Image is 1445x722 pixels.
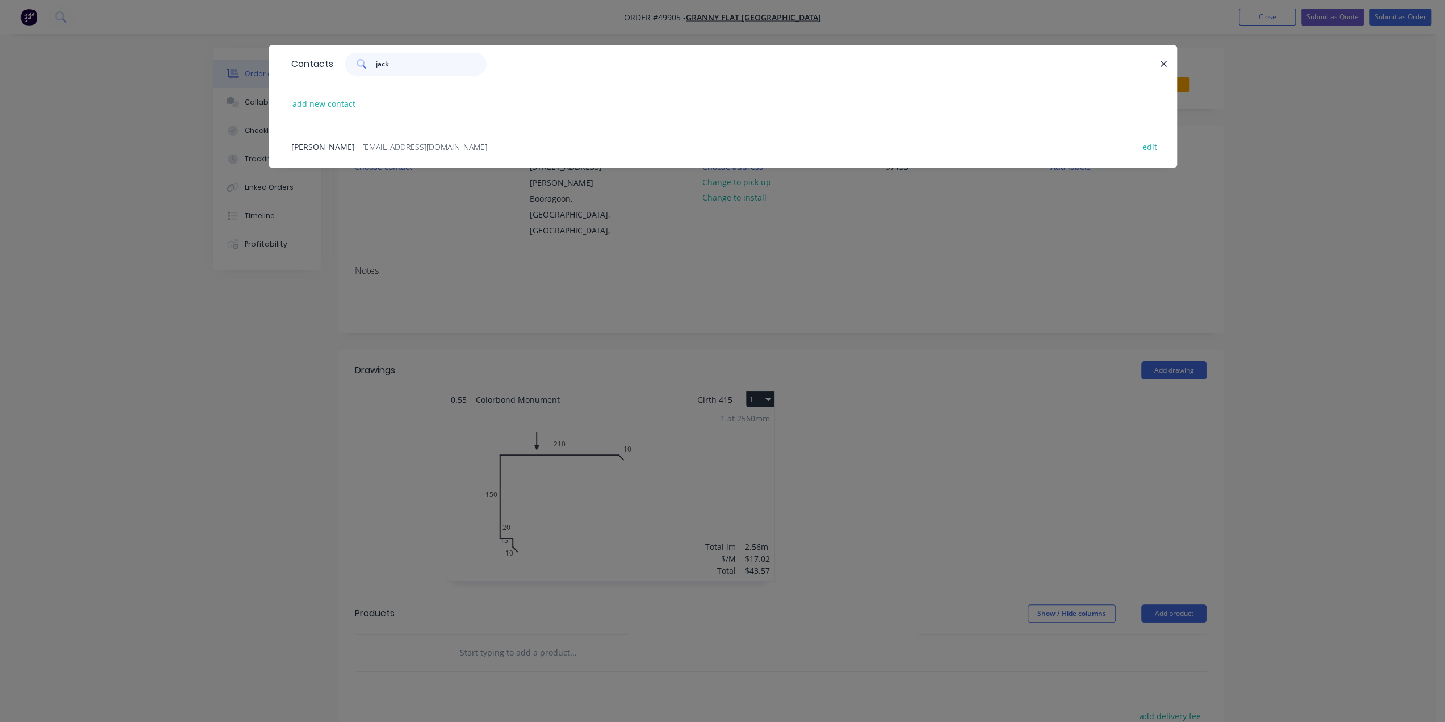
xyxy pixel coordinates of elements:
[357,141,492,152] span: - [EMAIL_ADDRESS][DOMAIN_NAME] -
[287,96,362,111] button: add new contact
[291,141,355,152] span: [PERSON_NAME]
[286,46,333,82] div: Contacts
[1137,139,1163,154] button: edit
[376,53,487,76] input: Search contacts...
